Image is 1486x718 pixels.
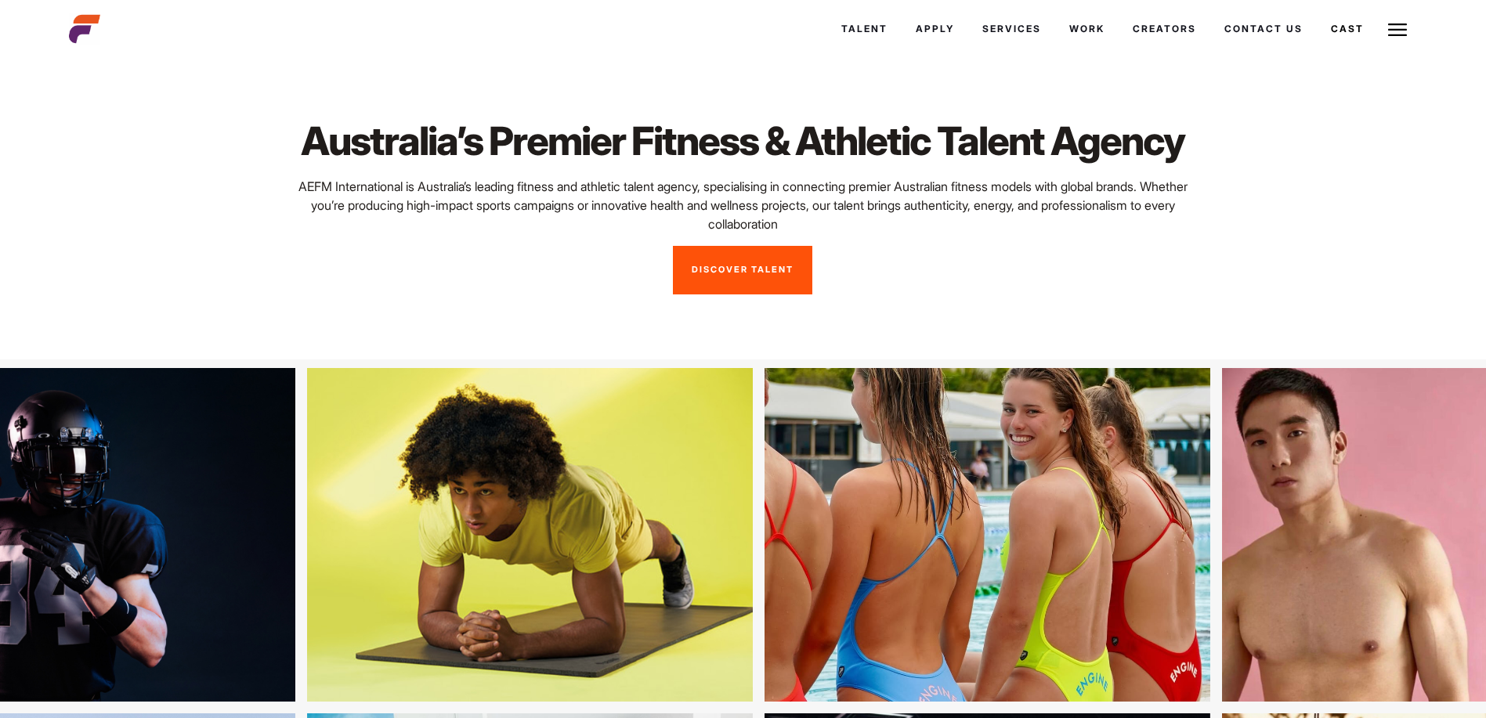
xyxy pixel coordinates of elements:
[673,246,812,294] a: Discover Talent
[1210,8,1317,50] a: Contact Us
[69,13,100,45] img: cropped-aefm-brand-fav-22-square.png
[1388,20,1407,39] img: Burger icon
[827,8,902,50] a: Talent
[1055,8,1119,50] a: Work
[902,8,968,50] a: Apply
[968,8,1055,50] a: Services
[1119,8,1210,50] a: Creators
[1317,8,1378,50] a: Cast
[297,117,1189,164] h1: Australia’s Premier Fitness & Athletic Talent Agency
[297,177,1189,233] p: AEFM International is Australia’s leading fitness and athletic talent agency, specialising in con...
[232,368,678,702] img: sdfvsdfbvaxsb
